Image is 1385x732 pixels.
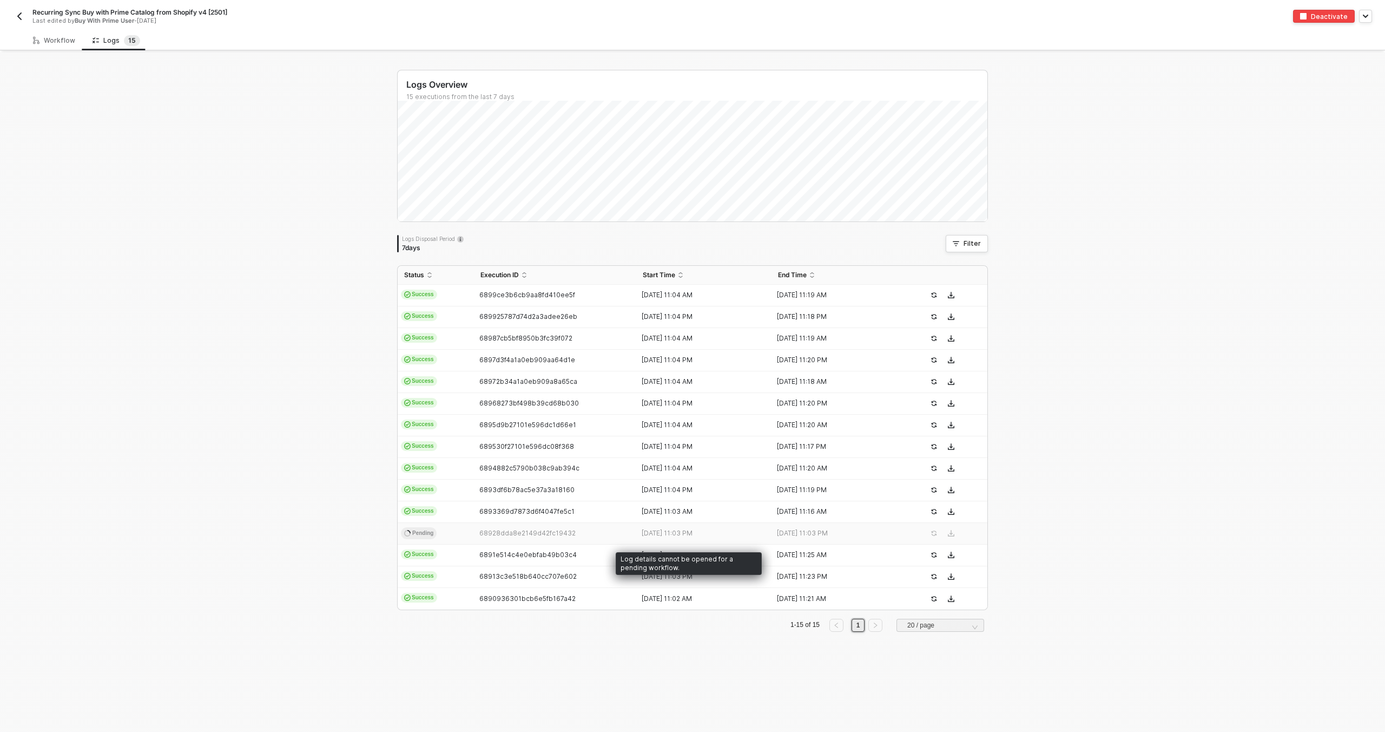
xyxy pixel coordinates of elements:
[948,335,954,342] span: icon-download
[479,291,575,299] span: 6899ce3b6cb9aa8fd410ee5f
[479,377,577,385] span: 68972b34a1a0eb909a8a65ca
[636,266,771,285] th: Start Time
[404,378,411,384] span: icon-cards
[948,313,954,320] span: icon-download
[479,594,576,603] span: 6890936301bcb6e5fb167a42
[1293,10,1355,23] button: deactivateDeactivate
[636,421,763,429] div: [DATE] 11:04 AM
[401,420,437,429] span: Success
[401,376,437,386] span: Success
[406,93,987,101] div: 15 executions from the last 7 days
[75,17,134,24] span: Buy With Prime User
[479,464,579,472] span: 6894882c5790b038c9ab394c
[872,622,879,629] span: right
[404,486,411,493] span: icon-cards
[404,421,411,428] span: icon-cards
[771,266,907,285] th: End Time
[948,596,954,602] span: icon-download
[636,486,763,494] div: [DATE] 11:04 PM
[479,356,575,364] span: 6897d3f4a1a0eb909aa64d1e
[896,619,984,636] div: Page Size
[479,507,575,515] span: 6893369d7873d6f4047fe5c1
[404,551,411,558] span: icon-cards
[636,399,763,408] div: [DATE] 11:04 PM
[401,571,437,581] span: Success
[931,552,937,558] span: icon-success-page
[404,271,424,279] span: Status
[401,290,437,299] span: Success
[479,421,576,429] span: 6895d9b27101e596dc1d66e1
[15,12,24,21] img: back
[931,465,937,472] span: icon-success-page
[401,593,437,603] span: Success
[479,399,579,407] span: 68968273bf498b39cd68b030
[771,507,898,516] div: [DATE] 11:16 AM
[771,399,898,408] div: [DATE] 11:20 PM
[401,463,437,473] span: Success
[401,311,437,321] span: Success
[903,619,978,631] input: Page Size
[479,529,576,537] span: 68928dda8e2149d42fc19432
[948,573,954,580] span: icon-download
[404,594,411,601] span: icon-cards
[128,36,131,44] span: 1
[948,292,954,298] span: icon-download
[636,312,763,321] div: [DATE] 11:04 PM
[771,291,898,299] div: [DATE] 11:19 AM
[402,235,464,243] div: Logs Disposal Period
[948,400,954,407] span: icon-download
[833,622,840,629] span: left
[13,10,26,23] button: back
[401,485,437,494] span: Success
[771,551,898,559] div: [DATE] 11:25 AM
[948,422,954,428] span: icon-download
[404,400,411,406] span: icon-cards
[401,398,437,408] span: Success
[964,239,981,248] div: Filter
[853,619,863,631] a: 1
[636,377,763,386] div: [DATE] 11:04 AM
[946,235,988,252] button: Filter
[948,378,954,385] span: icon-download
[404,508,411,514] span: icon-cards
[771,486,898,494] div: [DATE] 11:19 PM
[771,529,898,538] div: [DATE] 11:03 PM
[771,464,898,473] div: [DATE] 11:20 AM
[404,465,411,471] span: icon-cards
[931,378,937,385] span: icon-success-page
[867,619,884,632] li: Next Page
[931,400,937,407] span: icon-success-page
[636,507,763,516] div: [DATE] 11:03 AM
[636,291,763,299] div: [DATE] 11:04 AM
[401,333,437,343] span: Success
[636,356,763,364] div: [DATE] 11:04 PM
[479,312,577,321] span: 689925787d74d2a3adee26eb
[636,442,763,451] div: [DATE] 11:04 PM
[931,573,937,580] span: icon-success-page
[32,8,227,17] span: Recurring Sync Buy with Prime Catalog from Shopify v4 [2501]
[948,465,954,472] span: icon-download
[404,573,411,579] span: icon-cards
[931,443,937,450] span: icon-success-page
[479,334,572,342] span: 68987cb5bf8950b3fc39f072
[404,313,411,319] span: icon-cards
[771,594,898,603] div: [DATE] 11:21 AM
[931,292,937,298] span: icon-success-page
[479,551,577,559] span: 6891e514c4e0ebfab49b03c4
[404,291,411,298] span: icon-cards
[643,271,675,279] span: Start Time
[931,422,937,428] span: icon-success-page
[401,550,437,559] span: Success
[636,594,763,603] div: [DATE] 11:02 AM
[402,244,464,252] div: 7 days
[404,528,411,537] span: icon-spinner
[406,79,987,90] div: Logs Overview
[931,596,937,602] span: icon-success-page
[771,377,898,386] div: [DATE] 11:18 AM
[931,357,937,363] span: icon-success-page
[771,421,898,429] div: [DATE] 11:20 AM
[931,487,937,493] span: icon-success-page
[93,35,140,46] div: Logs
[778,271,807,279] span: End Time
[948,552,954,558] span: icon-download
